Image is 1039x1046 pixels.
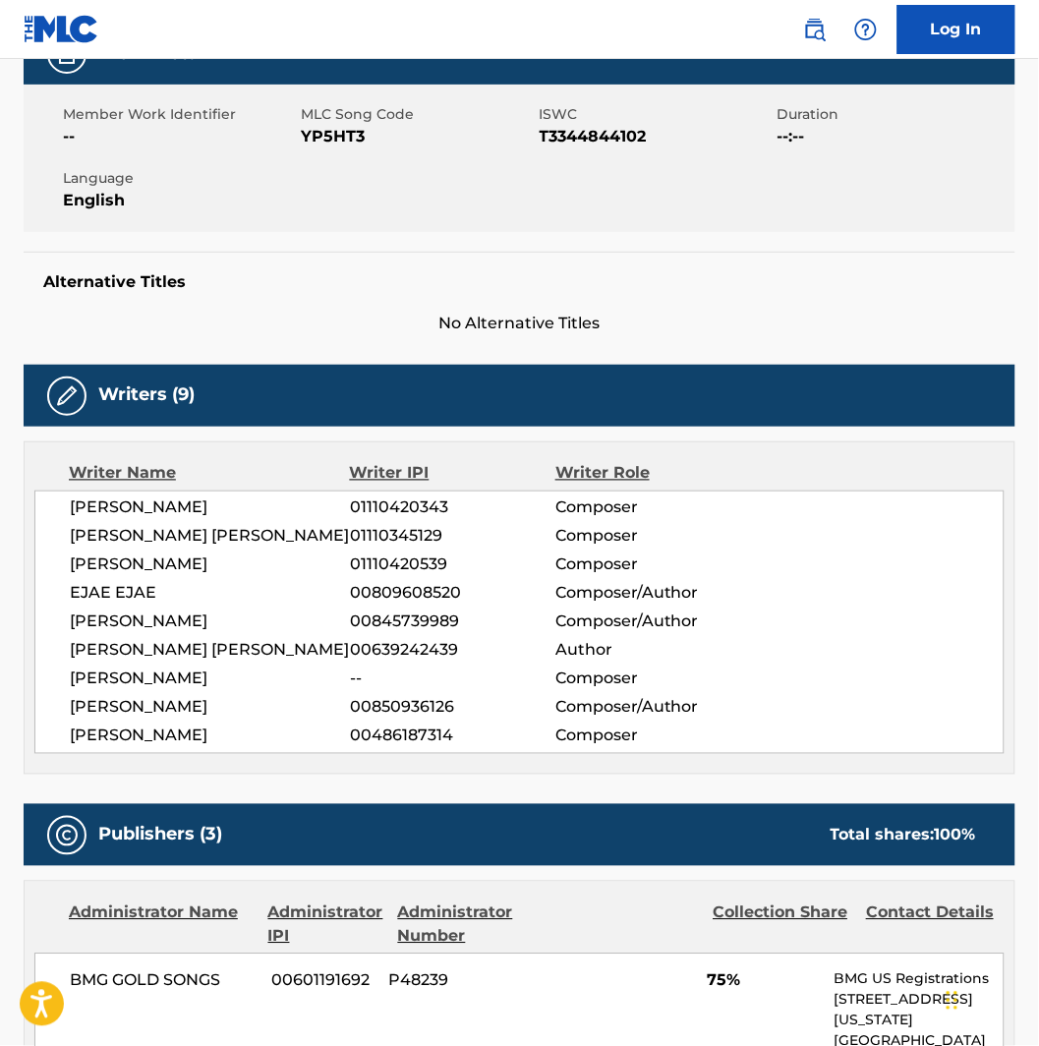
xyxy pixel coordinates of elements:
span: Composer/Author [555,610,742,634]
img: MLC Logo [24,15,99,43]
p: [STREET_ADDRESS] [835,990,1004,1011]
span: Duration [778,104,1010,125]
span: MLC Song Code [301,104,534,125]
span: 01110420343 [350,496,555,520]
span: Composer/Author [555,696,742,720]
div: Writer Name [69,462,350,486]
span: 00639242439 [350,639,555,663]
iframe: Chat Widget [941,952,1039,1046]
span: 00850936126 [350,696,555,720]
span: T3344844102 [540,125,773,148]
span: [PERSON_NAME] [70,725,350,748]
div: Total shares: [831,824,976,847]
div: Administrator Number [398,901,537,949]
span: 00845739989 [350,610,555,634]
div: Drag [947,971,958,1030]
span: [PERSON_NAME] [70,696,350,720]
span: Composer [555,525,742,549]
img: help [854,18,878,41]
span: Language [63,168,296,189]
span: English [63,189,296,212]
span: -- [63,125,296,148]
h5: Writers (9) [98,384,195,407]
span: [PERSON_NAME] [70,610,350,634]
span: [PERSON_NAME] [70,668,350,691]
span: [PERSON_NAME] [70,496,350,520]
span: Composer [555,553,742,577]
div: Help [846,10,886,49]
span: Author [555,639,742,663]
span: Composer [555,668,742,691]
span: [PERSON_NAME] [PERSON_NAME] [70,639,350,663]
div: Contact Details [866,901,1005,949]
span: -- [350,668,555,691]
span: No Alternative Titles [24,312,1015,335]
a: Log In [897,5,1015,54]
span: 01110345129 [350,525,555,549]
span: 75% [708,969,820,993]
h5: Alternative Titles [43,272,996,292]
span: EJAE EJAE [70,582,350,606]
span: 100 % [935,826,976,844]
div: Collection Share [714,901,852,949]
span: [PERSON_NAME] [PERSON_NAME] [70,525,350,549]
span: 00601191692 [271,969,375,993]
span: [PERSON_NAME] [70,553,350,577]
div: Administrator Name [69,901,254,949]
span: BMG GOLD SONGS [70,969,257,993]
img: Publishers [55,824,79,847]
p: BMG US Registrations [835,969,1004,990]
img: search [803,18,827,41]
span: 00809608520 [350,582,555,606]
span: Composer [555,496,742,520]
img: Writers [55,384,79,408]
a: Public Search [795,10,835,49]
div: Writer Role [555,462,742,486]
span: Composer [555,725,742,748]
span: YP5HT3 [301,125,534,148]
span: 01110420539 [350,553,555,577]
span: Composer/Author [555,582,742,606]
span: P48239 [389,969,530,993]
span: Member Work Identifier [63,104,296,125]
span: 00486187314 [350,725,555,748]
span: --:-- [778,125,1010,148]
div: Administrator IPI [268,901,383,949]
h5: Publishers (3) [98,824,222,846]
span: ISWC [540,104,773,125]
div: Writer IPI [350,462,555,486]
